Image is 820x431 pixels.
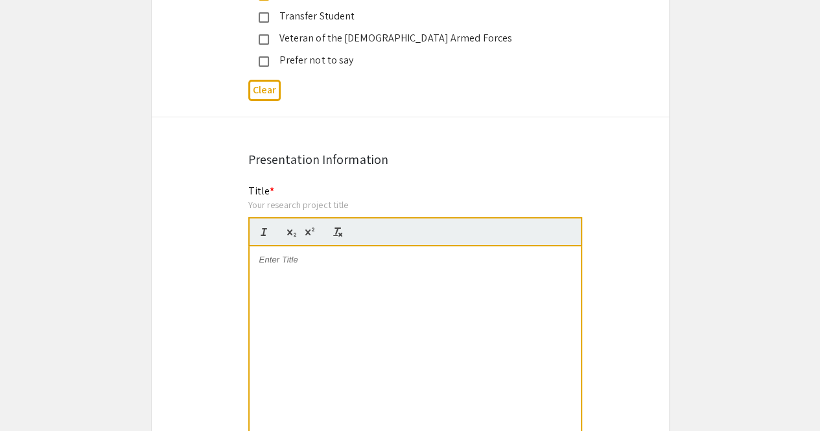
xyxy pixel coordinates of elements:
[248,199,582,211] div: Your research project title
[248,80,281,101] button: Clear
[248,150,572,169] div: Presentation Information
[10,373,55,421] iframe: Chat
[269,30,541,46] div: Veteran of the [DEMOGRAPHIC_DATA] Armed Forces
[269,52,541,68] div: Prefer not to say
[269,8,541,24] div: Transfer Student
[248,184,275,198] mat-label: Title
